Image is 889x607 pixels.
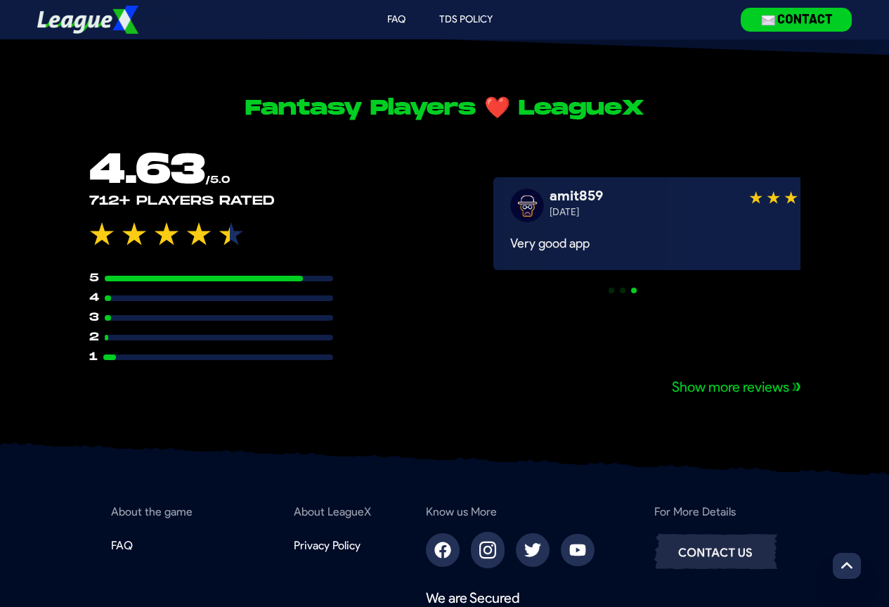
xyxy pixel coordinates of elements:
[439,13,493,27] div: TDS Policy
[524,542,541,558] img: leaguex twitter
[294,504,371,520] h2: About LeagueX
[510,234,832,253] p: Very good app
[841,558,852,573] img: up
[426,504,497,520] h2: Know us More
[111,537,133,554] div: FAQ
[510,189,544,222] img: user feedback
[294,537,361,554] div: Privacy Policy
[550,205,579,219] div: [DATE]
[205,174,230,186] span: /5.0
[89,349,98,366] p: 1
[434,542,451,558] img: leaguex facebook
[550,186,603,205] div: amit859
[741,8,852,31] img: download leaguex app
[569,542,586,557] img: leaguex youtube
[89,191,275,211] p: 712 + Players rated
[672,377,789,397] p: Show more reviews
[654,532,778,571] img: contactus
[89,329,99,346] p: 2
[654,504,736,520] h2: For More Details
[89,309,99,326] p: 3
[111,504,193,520] p: About the game
[89,270,99,287] p: 5
[89,149,230,191] p: 4.63
[89,377,800,397] a: Show more reviewsarrow-right
[387,13,405,27] div: FAQ
[89,290,99,307] p: 4
[479,540,496,559] img: leaguex instagram
[792,383,800,391] img: arrow-right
